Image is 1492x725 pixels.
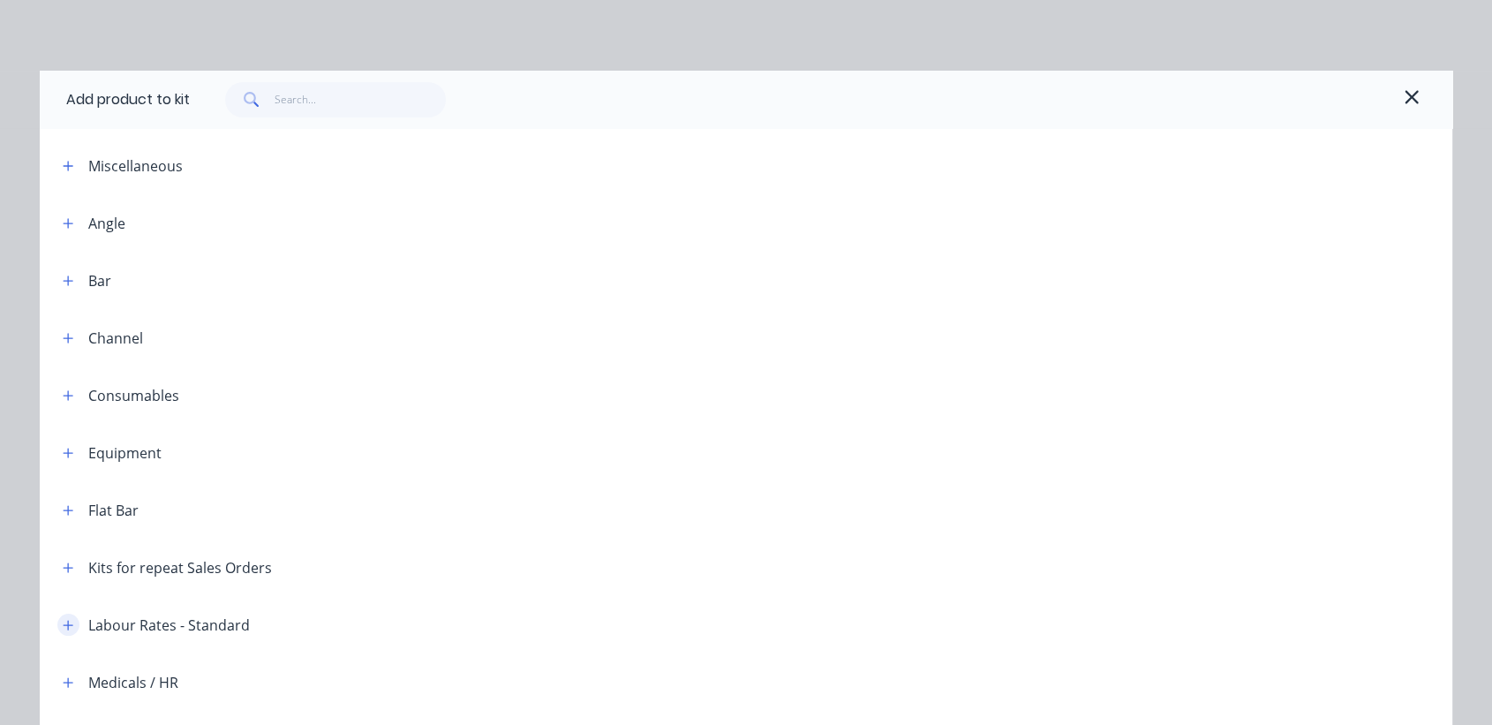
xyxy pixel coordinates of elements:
div: Channel [88,328,143,349]
div: Consumables [88,385,179,406]
div: Kits for repeat Sales Orders [88,557,272,578]
div: Angle [88,213,125,234]
div: Miscellaneous [88,155,183,177]
div: Add product to kit [66,89,190,110]
div: Labour Rates - Standard [88,615,250,636]
div: Flat Bar [88,500,139,521]
div: Equipment [88,442,162,464]
div: Bar [88,270,111,291]
div: Medicals / HR [88,672,178,693]
input: Search... [275,82,447,117]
